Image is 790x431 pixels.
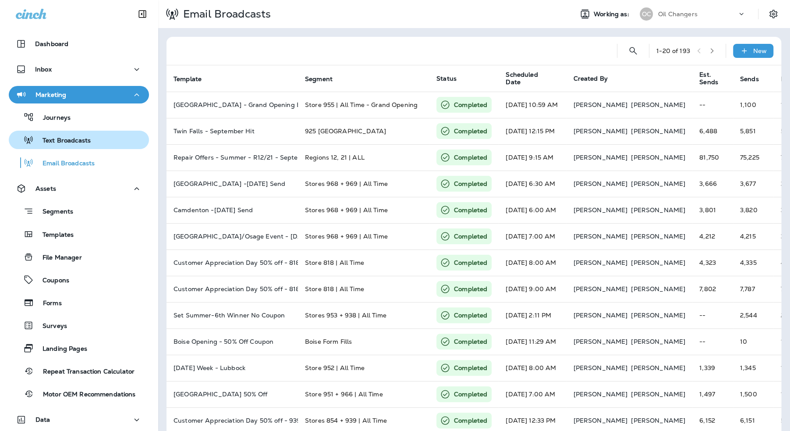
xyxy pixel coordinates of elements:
[573,101,627,108] p: [PERSON_NAME]
[692,276,733,302] td: 7,802
[174,259,291,266] p: Customer Appreciation Day 50% off - 818 Day Of
[499,276,566,302] td: [DATE] 9:00 AM
[631,154,685,161] p: [PERSON_NAME]
[573,417,627,424] p: [PERSON_NAME]
[34,208,73,217] p: Segments
[174,180,291,187] p: Osage Beach -Friday Send
[573,207,627,214] p: [PERSON_NAME]
[34,368,135,376] p: Repeat Transaction Calculator
[699,71,718,86] span: Est. Sends
[454,258,487,267] p: Completed
[305,153,365,161] span: Regions 12, 21 | ALL
[499,328,566,355] td: [DATE] 11:29 AM
[454,337,487,346] p: Completed
[9,153,149,172] button: Email Broadcasts
[9,248,149,266] button: File Manager
[35,91,66,98] p: Marketing
[34,137,91,145] p: Text Broadcasts
[34,254,82,262] p: File Manager
[658,11,698,18] p: Oil Changers
[573,285,627,292] p: [PERSON_NAME]
[499,302,566,328] td: [DATE] 2:11 PM
[454,153,487,162] p: Completed
[174,364,291,371] p: 4th of July Week - Lubbock
[130,5,155,23] button: Collapse Sidebar
[499,118,566,144] td: [DATE] 12:15 PM
[733,197,774,223] td: 3,820
[9,108,149,126] button: Journeys
[9,86,149,103] button: Marketing
[174,233,291,240] p: Camdenton/Osage Event - Wednesday Send
[34,231,74,239] p: Templates
[573,364,627,371] p: [PERSON_NAME]
[499,381,566,407] td: [DATE] 7:00 AM
[740,75,759,83] span: Sends
[436,75,457,82] span: Status
[9,180,149,197] button: Assets
[305,390,383,398] span: Store 951 + 966 | All Time
[454,206,487,214] p: Completed
[305,338,352,346] span: Boise Form Fills
[9,293,149,312] button: Forms
[9,411,149,428] button: Data
[594,11,631,18] span: Working as:
[692,381,733,407] td: 1,497
[35,416,50,423] p: Data
[506,71,563,86] span: Scheduled Date
[34,114,71,122] p: Journeys
[573,154,627,161] p: [PERSON_NAME]
[692,144,733,171] td: 81,750
[631,207,685,214] p: [PERSON_NAME]
[640,7,653,21] div: OC
[9,271,149,289] button: Coupons
[305,75,344,83] span: Segment
[631,180,685,187] p: [PERSON_NAME]
[454,232,487,241] p: Completed
[9,61,149,78] button: Inbox
[573,128,627,135] p: [PERSON_NAME]
[692,223,733,249] td: 4,212
[305,259,364,267] span: Store 818 | All Time
[9,362,149,380] button: Repeat Transaction Calculator
[174,417,291,424] p: Customer Appreciation Day 50% off - 939, 854 - Day Of
[692,171,733,197] td: 3,666
[631,101,685,108] p: [PERSON_NAME]
[305,127,386,135] span: 925 Twin Falls
[174,75,202,83] span: Template
[573,259,627,266] p: [PERSON_NAME]
[573,338,627,345] p: [PERSON_NAME]
[34,391,136,399] p: Motor OEM Recommendations
[624,42,642,60] button: Search Email Broadcasts
[733,302,774,328] td: 2,544
[692,118,733,144] td: 6,488
[180,7,271,21] p: Email Broadcasts
[733,118,774,144] td: 5,851
[454,179,487,188] p: Completed
[305,364,365,372] span: Store 952 | All Time
[305,311,386,319] span: Stores 953 + 938 | All Time
[174,101,291,108] p: Citrus Heights - Grand Opening Event #1
[499,197,566,223] td: [DATE] 6:00 AM
[305,75,333,83] span: Segment
[733,355,774,381] td: 1,345
[733,381,774,407] td: 1,500
[631,285,685,292] p: [PERSON_NAME]
[305,180,388,188] span: Stores 968 + 969 | All Time
[9,385,149,403] button: Motor OEM Recommendations
[499,171,566,197] td: [DATE] 6:30 AM
[454,390,487,399] p: Completed
[305,232,388,240] span: Stores 968 + 969 | All Time
[174,338,291,345] p: Boise Opening - 50% Off Coupon
[765,6,781,22] button: Settings
[631,364,685,371] p: [PERSON_NAME]
[34,299,62,308] p: Forms
[34,322,67,331] p: Surveys
[454,285,487,293] p: Completed
[454,363,487,372] p: Completed
[174,128,291,135] p: Twin Falls - September Hit
[174,285,291,292] p: Customer Appreciation Day 50% off - 818
[733,249,774,276] td: 4,335
[454,311,487,320] p: Completed
[35,40,68,47] p: Dashboard
[35,66,52,73] p: Inbox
